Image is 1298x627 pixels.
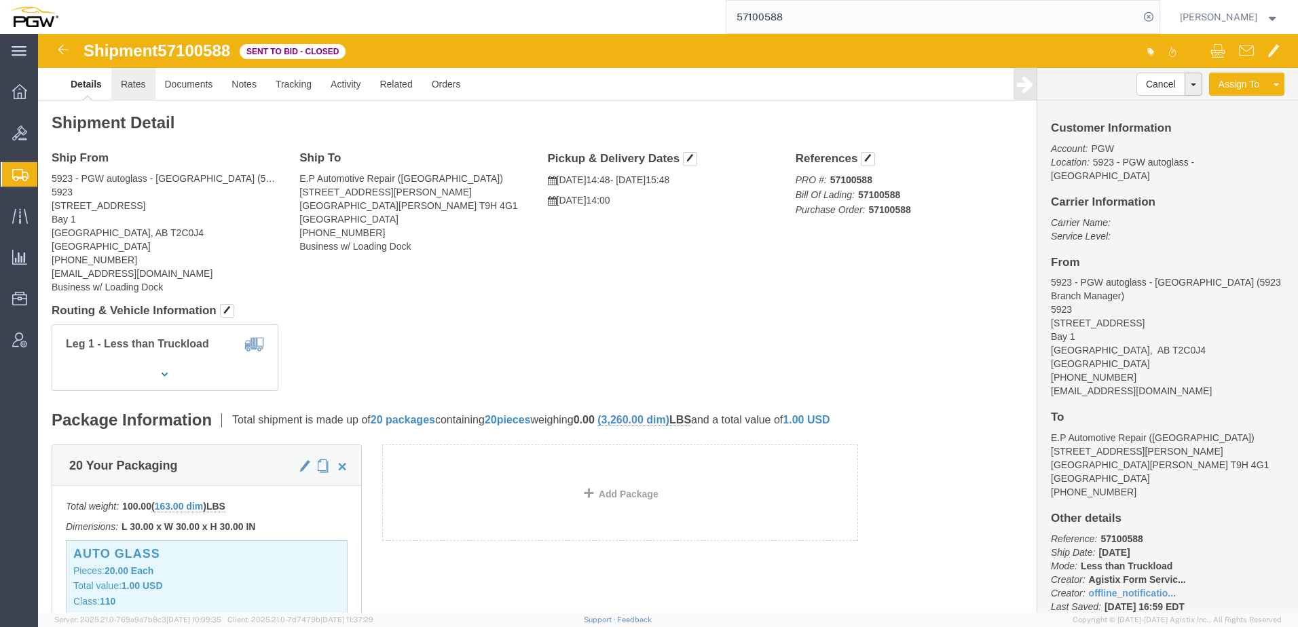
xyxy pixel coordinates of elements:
button: [PERSON_NAME] [1179,9,1280,25]
a: Feedback [617,615,652,624]
img: logo [10,7,58,27]
iframe: FS Legacy Container [38,34,1298,613]
span: Server: 2025.21.0-769a9a7b8c3 [54,615,221,624]
span: Client: 2025.21.0-7d7479b [227,615,373,624]
span: [DATE] 11:37:29 [320,615,373,624]
a: Support [584,615,618,624]
span: [DATE] 10:09:35 [166,615,221,624]
span: Amber Hickey [1180,9,1257,24]
span: Copyright © [DATE]-[DATE] Agistix Inc., All Rights Reserved [1073,614,1282,626]
input: Search for shipment number, reference number [726,1,1139,33]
